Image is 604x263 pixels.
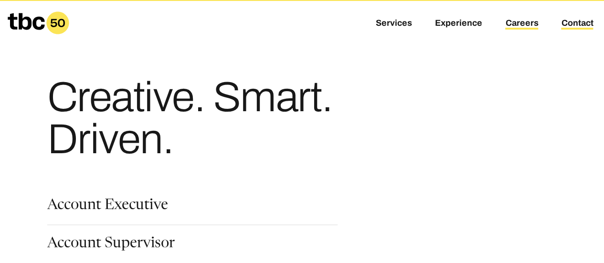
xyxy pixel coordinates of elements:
a: Homepage [8,11,69,34]
a: Careers [505,18,538,30]
a: Experience [435,18,482,30]
a: Contact [561,18,593,30]
h1: Creative. Smart. Driven. [47,76,414,160]
a: Services [376,18,412,30]
a: Account Executive [47,199,168,215]
a: Account Supervisor [47,237,175,253]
